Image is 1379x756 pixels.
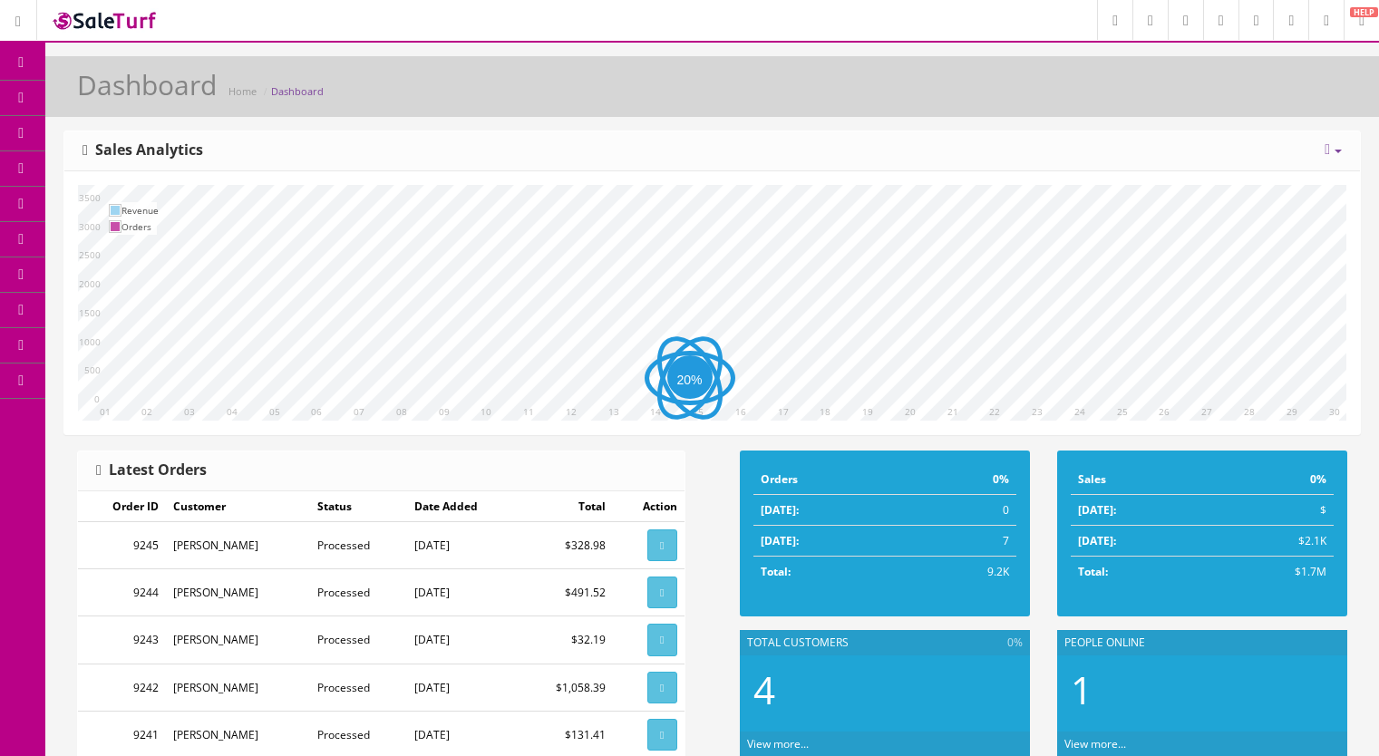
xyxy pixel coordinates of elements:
td: 9242 [78,664,166,711]
img: SaleTurf [51,8,160,33]
td: $32.19 [520,616,614,664]
td: Date Added [407,491,520,522]
td: [PERSON_NAME] [166,569,310,616]
h2: 4 [753,669,1016,711]
td: [PERSON_NAME] [166,522,310,569]
td: 9245 [78,522,166,569]
td: $1,058.39 [520,664,614,711]
td: 0% [908,464,1015,495]
td: Orders [753,464,909,495]
a: View more... [747,736,809,751]
td: Customer [166,491,310,522]
strong: [DATE]: [761,502,799,518]
td: $2.1K [1210,526,1334,557]
strong: Total: [761,564,791,579]
strong: Total: [1078,564,1108,579]
div: Total Customers [740,630,1030,655]
td: Processed [310,522,407,569]
strong: [DATE]: [1078,533,1116,548]
td: [PERSON_NAME] [166,664,310,711]
span: 0% [1007,635,1023,651]
a: Dashboard [271,84,324,98]
strong: [DATE]: [1078,502,1116,518]
td: Status [310,491,407,522]
td: [DATE] [407,664,520,711]
h3: Latest Orders [96,462,207,479]
td: 0 [908,495,1015,526]
td: Total [520,491,614,522]
td: 0% [1210,464,1334,495]
div: People Online [1057,630,1347,655]
td: Order ID [78,491,166,522]
td: [DATE] [407,522,520,569]
td: Processed [310,616,407,664]
td: [PERSON_NAME] [166,616,310,664]
td: [DATE] [407,569,520,616]
td: $ [1210,495,1334,526]
td: $1.7M [1210,557,1334,587]
td: Processed [310,664,407,711]
h3: Sales Analytics [83,142,203,159]
h2: 1 [1071,669,1334,711]
strong: [DATE]: [761,533,799,548]
td: Sales [1071,464,1210,495]
td: 9243 [78,616,166,664]
td: 9244 [78,569,166,616]
span: HELP [1350,7,1378,17]
h1: Dashboard [77,70,217,100]
td: $328.98 [520,522,614,569]
td: [DATE] [407,616,520,664]
td: Orders [121,218,159,235]
a: Home [228,84,257,98]
td: Revenue [121,202,159,218]
td: Processed [310,569,407,616]
td: $491.52 [520,569,614,616]
a: View more... [1064,736,1126,751]
td: Action [613,491,684,522]
td: 9.2K [908,557,1015,587]
td: 7 [908,526,1015,557]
